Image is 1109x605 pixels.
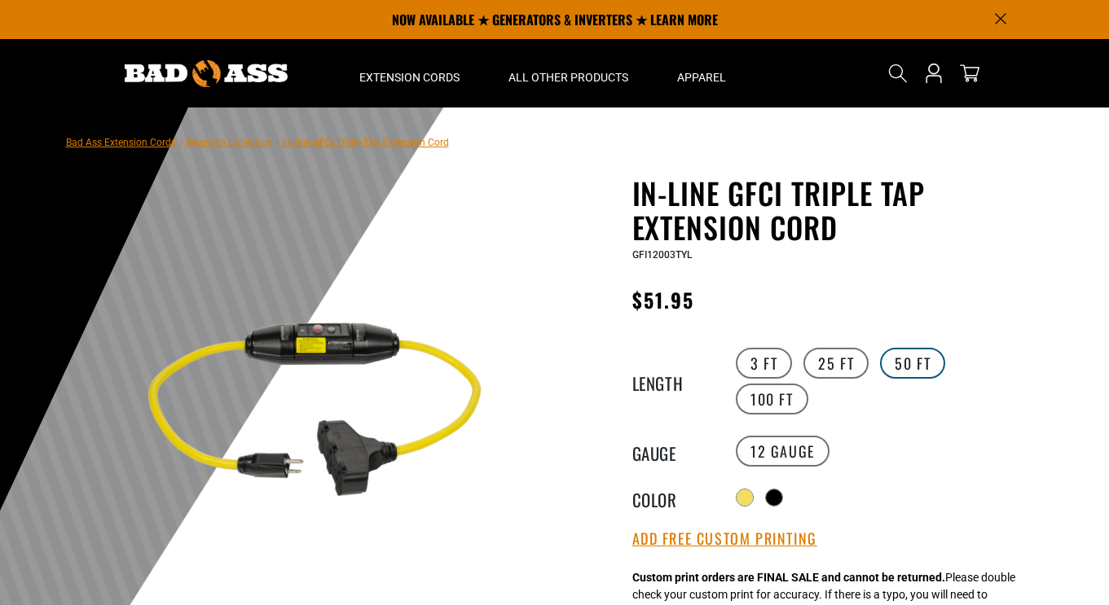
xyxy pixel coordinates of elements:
[125,60,288,87] img: Bad Ass Extension Cords
[632,370,714,392] legend: Length
[632,441,714,462] legend: Gauge
[508,70,628,85] span: All Other Products
[632,487,714,508] legend: Color
[803,348,869,379] label: 25 FT
[179,137,183,148] span: ›
[632,285,694,314] span: $51.95
[632,176,1032,244] h1: In-Line GFCI Triple Tap Extension Cord
[359,70,460,85] span: Extension Cords
[632,530,817,548] button: Add Free Custom Printing
[632,571,945,584] strong: Custom print orders are FINAL SALE and cannot be returned.
[484,39,653,107] summary: All Other Products
[736,436,830,467] label: 12 Gauge
[66,137,176,148] a: Bad Ass Extension Cords
[275,137,279,148] span: ›
[677,70,726,85] span: Apparel
[632,249,692,261] span: GFI12003TYL
[282,137,449,148] span: In-Line GFCI Triple Tap Extension Cord
[186,137,272,148] a: Return to Collection
[736,348,792,379] label: 3 FT
[66,132,449,151] nav: breadcrumbs
[736,384,808,414] label: 100 FT
[335,39,484,107] summary: Extension Cords
[885,60,911,86] summary: Search
[880,348,945,379] label: 50 FT
[653,39,750,107] summary: Apparel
